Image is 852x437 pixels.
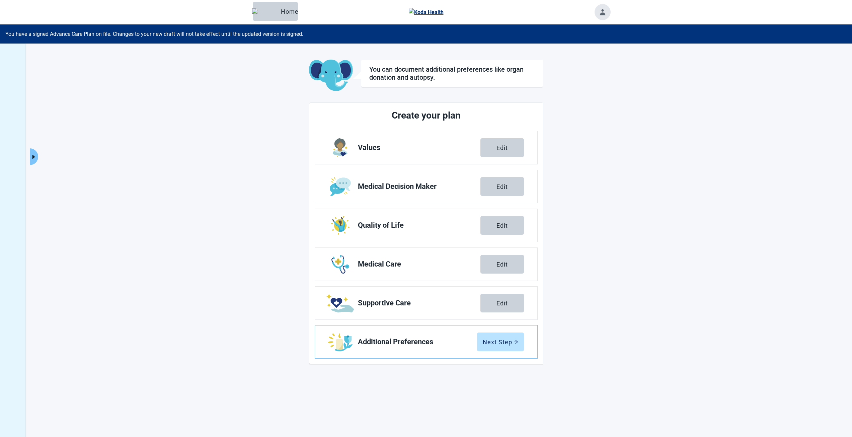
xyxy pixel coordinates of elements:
[496,261,508,268] div: Edit
[496,300,508,306] div: Edit
[480,294,524,312] button: Edit
[315,287,537,319] a: Edit Supportive Care section
[315,170,537,203] a: Edit Medical Decision Maker section
[369,65,535,81] h1: You can document additional preferences like organ donation and autopsy.
[409,8,444,16] img: Koda Health
[358,144,480,152] span: Values
[30,154,37,160] span: caret-right
[514,340,518,344] span: arrow-right
[340,108,513,123] h2: Create your plan
[358,260,480,268] span: Medical Care
[30,148,38,165] button: Expand menu
[315,248,537,281] a: Edit Medical Care section
[496,222,508,229] div: Edit
[315,131,537,164] a: Edit Values section
[496,144,508,151] div: Edit
[480,177,524,196] button: Edit
[480,138,524,157] button: Edit
[480,255,524,274] button: Edit
[483,339,518,345] div: Next Step
[253,2,298,21] button: ElephantHome
[477,333,524,351] button: Next Steparrow-right
[480,216,524,235] button: Edit
[496,183,508,190] div: Edit
[242,60,610,364] main: Main content
[358,183,480,191] span: Medical Decision Maker
[358,221,480,229] span: Quality of Life
[315,209,537,242] a: Edit Quality of Life section
[252,8,278,14] img: Elephant
[309,60,353,92] img: Koda Elephant
[258,8,293,15] div: Home
[358,338,477,346] span: Additional Preferences
[595,4,611,20] button: Toggle account menu
[315,325,537,358] a: Edit Additional Preferences section
[358,299,480,307] span: Supportive Care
